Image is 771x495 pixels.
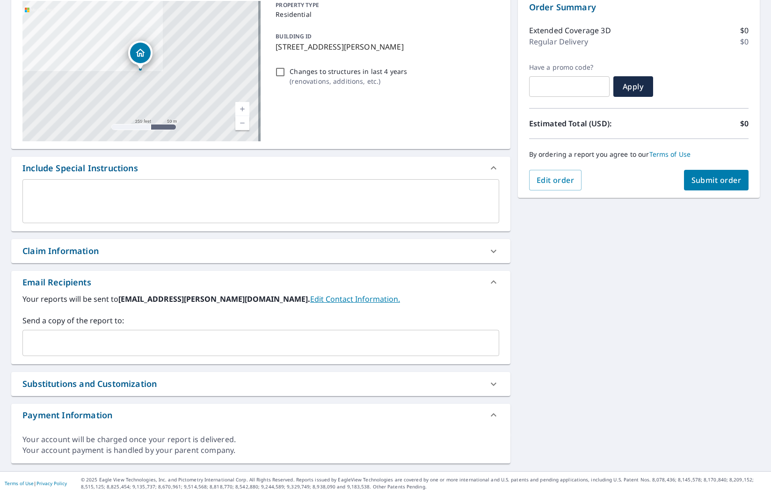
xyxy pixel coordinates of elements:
p: $0 [740,36,749,47]
button: Apply [613,76,653,97]
a: Current Level 17, Zoom Out [235,116,249,130]
div: Payment Information [11,404,510,426]
p: $0 [740,118,749,129]
p: Residential [276,9,495,19]
div: Include Special Instructions [22,162,138,175]
div: Your account will be charged once your report is delivered. [22,434,499,445]
span: Edit order [537,175,575,185]
div: Your account payment is handled by your parent company. [22,445,499,456]
div: Payment Information [22,409,112,422]
div: Email Recipients [22,276,91,289]
div: Include Special Instructions [11,157,510,179]
a: Terms of Use [649,150,691,159]
p: Order Summary [529,1,749,14]
a: Privacy Policy [36,480,67,487]
label: Send a copy of the report to: [22,315,499,326]
p: Extended Coverage 3D [529,25,611,36]
span: Apply [621,81,646,92]
p: ( renovations, additions, etc. ) [290,76,407,86]
div: Substitutions and Customization [22,378,157,390]
button: Submit order [684,170,749,190]
div: Claim Information [22,245,99,257]
p: Regular Delivery [529,36,588,47]
p: By ordering a report you agree to our [529,150,749,159]
div: Substitutions and Customization [11,372,510,396]
div: Email Recipients [11,271,510,293]
div: Dropped pin, building 1, Residential property, 1318 Clemens Dr Carson City, NV 89703 [128,41,153,70]
p: Changes to structures in last 4 years [290,66,407,76]
p: © 2025 Eagle View Technologies, Inc. and Pictometry International Corp. All Rights Reserved. Repo... [81,476,766,490]
label: Your reports will be sent to [22,293,499,305]
p: | [5,480,67,486]
p: PROPERTY TYPE [276,1,495,9]
label: Have a promo code? [529,63,610,72]
div: Claim Information [11,239,510,263]
a: Current Level 17, Zoom In [235,102,249,116]
a: EditContactInfo [310,294,400,304]
p: [STREET_ADDRESS][PERSON_NAME] [276,41,495,52]
a: Terms of Use [5,480,34,487]
p: Estimated Total (USD): [529,118,639,129]
b: [EMAIL_ADDRESS][PERSON_NAME][DOMAIN_NAME]. [118,294,310,304]
p: $0 [740,25,749,36]
p: BUILDING ID [276,32,312,40]
span: Submit order [691,175,742,185]
button: Edit order [529,170,582,190]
